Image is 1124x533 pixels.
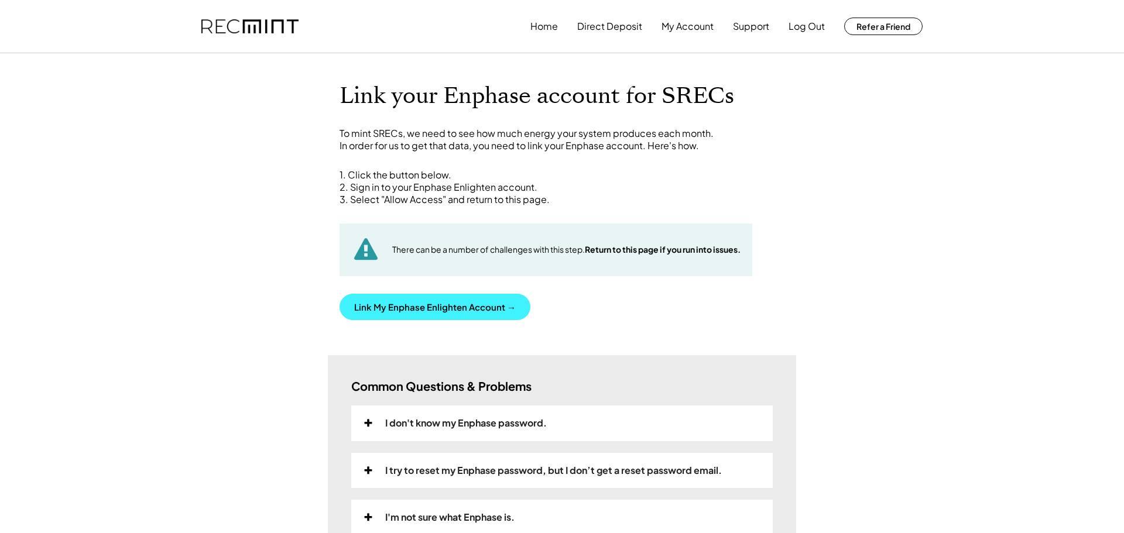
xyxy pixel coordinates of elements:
img: recmint-logotype%403x.png [201,19,299,34]
div: 1. Click the button below. 2. Sign in to your Enphase Enlighten account. 3. Select "Allow Access"... [340,169,784,205]
button: My Account [662,15,714,38]
div: There can be a number of challenges with this step. [392,244,741,256]
button: Link My Enphase Enlighten Account → [340,294,530,320]
div: I try to reset my Enphase password, but I don’t get a reset password email. [385,465,722,477]
div: To mint SRECs, we need to see how much energy your system produces each month. In order for us to... [340,128,784,152]
button: Support [733,15,769,38]
button: Refer a Friend [844,18,923,35]
button: Log Out [789,15,825,38]
button: Home [530,15,558,38]
div: I don't know my Enphase password. [385,417,547,429]
button: Direct Deposit [577,15,642,38]
strong: Return to this page if you run into issues. [585,244,741,255]
h1: Link your Enphase account for SRECs [340,82,784,110]
div: I'm not sure what Enphase is. [385,511,515,524]
h3: Common Questions & Problems [351,379,532,394]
